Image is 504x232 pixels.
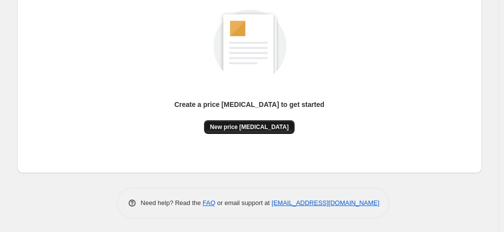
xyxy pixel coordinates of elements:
span: New price [MEDICAL_DATA] [210,123,289,131]
p: Create a price [MEDICAL_DATA] to get started [174,100,324,109]
span: or email support at [215,199,272,206]
span: Need help? Read the [141,199,203,206]
a: [EMAIL_ADDRESS][DOMAIN_NAME] [272,199,379,206]
a: FAQ [203,199,215,206]
button: New price [MEDICAL_DATA] [204,120,295,134]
